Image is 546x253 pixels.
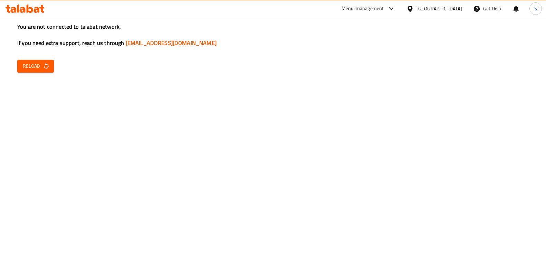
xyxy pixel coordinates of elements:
a: [EMAIL_ADDRESS][DOMAIN_NAME] [126,38,217,48]
span: Reload [23,62,48,71]
h3: You are not connected to talabat network, If you need extra support, reach us through [17,23,529,47]
span: S [534,5,537,12]
div: [GEOGRAPHIC_DATA] [416,5,462,12]
div: Menu-management [342,4,384,13]
button: Reload [17,60,54,73]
